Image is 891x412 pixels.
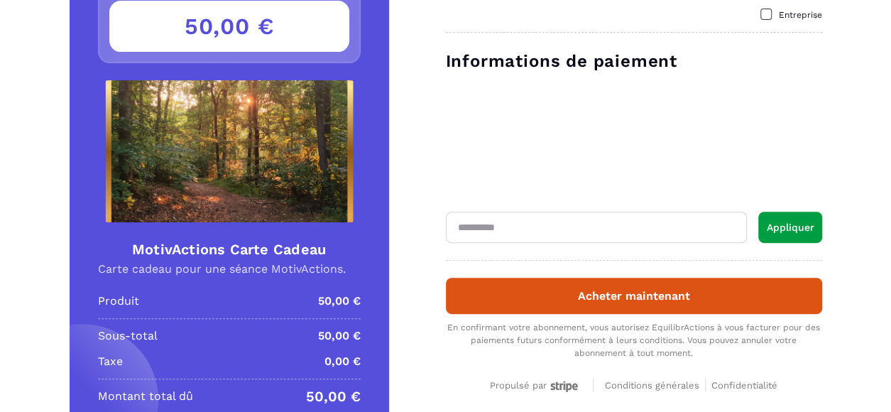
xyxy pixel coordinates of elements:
[490,380,581,392] div: Propulsé par
[779,10,822,20] span: Entreprise
[109,1,349,52] h3: 50,00 €
[318,293,361,310] p: 50,00 €
[605,378,706,391] a: Conditions générales
[443,81,825,200] iframe: Cadre de saisie sécurisé pour le paiement
[605,380,699,391] span: Conditions générales
[490,378,581,391] a: Propulsé par
[446,50,822,72] h3: Informations de paiement
[318,327,361,345] p: 50,00 €
[98,293,139,310] p: Produit
[446,278,822,314] button: Acheter maintenant
[711,380,777,391] span: Confidentialité
[711,378,777,391] a: Confidentialité
[98,239,361,259] h4: MotivActions Carte Cadeau
[98,262,361,276] p: Carte cadeau pour une séance MotivActions.
[324,353,361,370] p: 0,00 €
[446,321,822,359] div: En confirmant votre abonnement, vous autorisez EquilibrActions à vous facturer pour des paiements...
[758,212,822,243] button: Appliquer
[306,388,361,405] p: 50,00 €
[98,80,361,222] img: Product Image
